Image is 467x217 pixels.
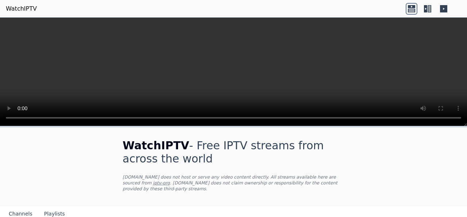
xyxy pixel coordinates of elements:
[153,180,170,186] a: iptv-org
[123,174,344,192] p: [DOMAIN_NAME] does not host or serve any video content directly. All streams available here are s...
[6,4,37,13] a: WatchIPTV
[123,139,344,165] h1: - Free IPTV streams from across the world
[123,139,189,152] span: WatchIPTV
